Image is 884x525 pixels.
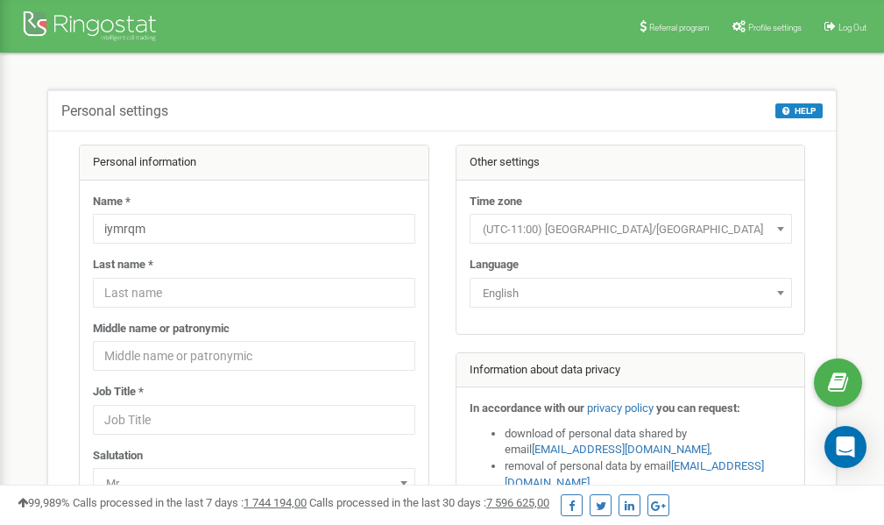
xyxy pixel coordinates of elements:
input: Last name [93,278,415,308]
span: 99,989% [18,496,70,509]
span: Referral program [649,23,710,32]
span: (UTC-11:00) Pacific/Midway [476,217,786,242]
u: 7 596 625,00 [486,496,549,509]
input: Middle name or patronymic [93,341,415,371]
button: HELP [775,103,823,118]
label: Last name * [93,257,153,273]
div: Personal information [80,145,428,181]
div: Information about data privacy [456,353,805,388]
label: Job Title * [93,384,144,401]
span: English [476,281,786,306]
strong: In accordance with our [470,401,584,415]
u: 1 744 194,00 [244,496,307,509]
a: privacy policy [587,401,654,415]
label: Language [470,257,519,273]
span: Log Out [838,23,866,32]
strong: you can request: [656,401,740,415]
a: [EMAIL_ADDRESS][DOMAIN_NAME] [532,443,710,456]
span: Calls processed in the last 7 days : [73,496,307,509]
div: Open Intercom Messenger [824,426,866,468]
h5: Personal settings [61,103,168,119]
li: removal of personal data by email , [505,458,792,491]
span: Calls processed in the last 30 days : [309,496,549,509]
input: Name [93,214,415,244]
label: Time zone [470,194,522,210]
span: English [470,278,792,308]
li: download of personal data shared by email , [505,426,792,458]
label: Middle name or patronymic [93,321,230,337]
span: Mr. [93,468,415,498]
input: Job Title [93,405,415,435]
label: Name * [93,194,131,210]
span: (UTC-11:00) Pacific/Midway [470,214,792,244]
span: Mr. [99,472,409,496]
div: Other settings [456,145,805,181]
label: Salutation [93,448,143,465]
span: Profile settings [748,23,802,32]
